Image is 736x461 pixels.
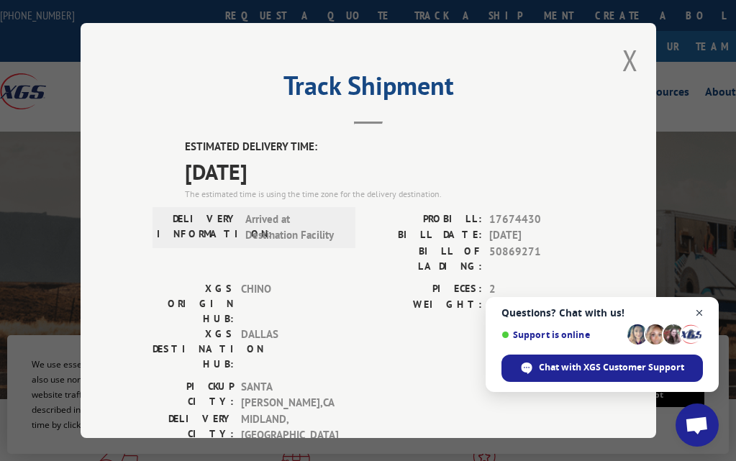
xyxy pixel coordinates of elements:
[489,211,584,228] span: 17674430
[501,307,703,319] span: Questions? Chat with us!
[157,211,238,244] label: DELIVERY INFORMATION:
[153,379,234,411] label: PICKUP CITY:
[489,227,584,244] span: [DATE]
[622,41,638,79] button: Close modal
[185,139,584,155] label: ESTIMATED DELIVERY TIME:
[153,76,584,103] h2: Track Shipment
[368,227,482,244] label: BILL DATE:
[185,155,584,188] span: [DATE]
[489,244,584,274] span: 50869271
[241,327,338,372] span: DALLAS
[539,361,684,374] span: Chat with XGS Customer Support
[676,403,719,447] div: Open chat
[241,411,338,444] span: MIDLAND , [GEOGRAPHIC_DATA]
[153,411,234,444] label: DELIVERY CITY:
[489,281,584,298] span: 2
[153,327,234,372] label: XGS DESTINATION HUB:
[153,281,234,327] label: XGS ORIGIN HUB:
[368,297,482,314] label: WEIGHT:
[241,281,338,327] span: CHINO
[245,211,342,244] span: Arrived at Destination Facility
[185,188,584,201] div: The estimated time is using the time zone for the delivery destination.
[368,211,482,228] label: PROBILL:
[691,304,709,322] span: Close chat
[368,281,482,298] label: PIECES:
[501,355,703,382] div: Chat with XGS Customer Support
[241,379,338,411] span: SANTA [PERSON_NAME] , CA
[501,329,622,340] span: Support is online
[368,244,482,274] label: BILL OF LADING:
